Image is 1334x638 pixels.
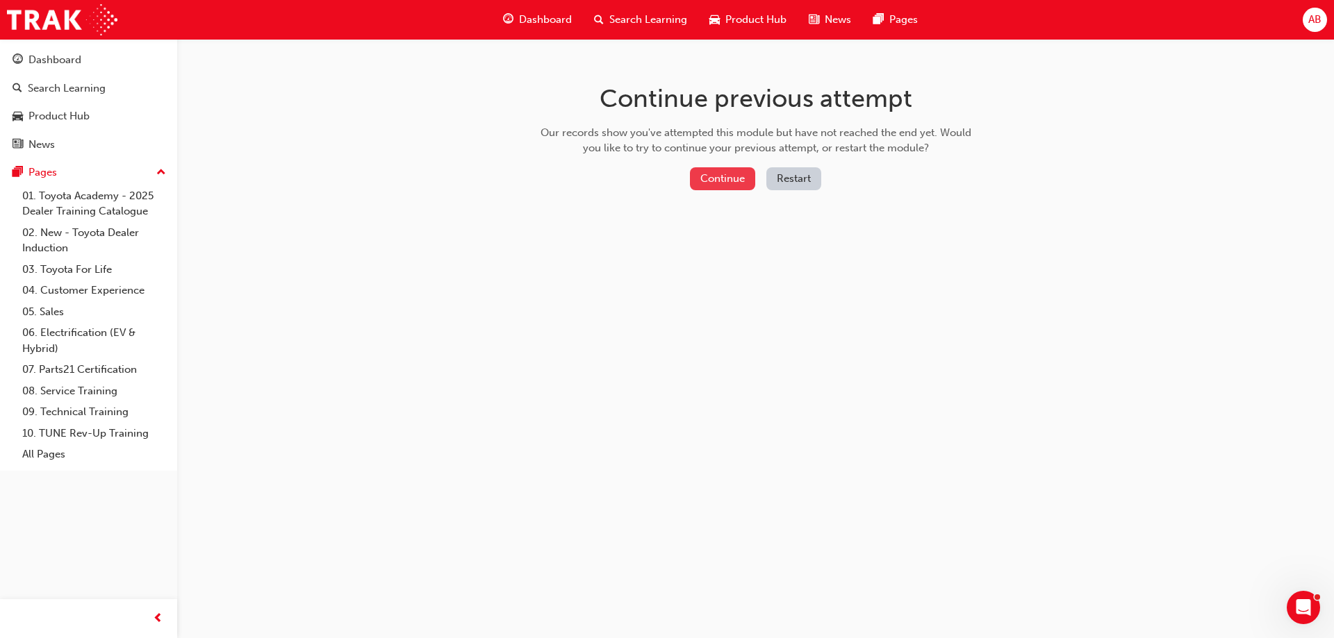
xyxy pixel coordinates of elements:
a: guage-iconDashboard [492,6,583,34]
span: pages-icon [873,11,884,28]
a: 05. Sales [17,301,172,323]
div: Dashboard [28,52,81,68]
span: car-icon [13,110,23,123]
a: Search Learning [6,76,172,101]
a: news-iconNews [798,6,862,34]
a: pages-iconPages [862,6,929,34]
div: Pages [28,165,57,181]
span: Product Hub [725,12,787,28]
h1: Continue previous attempt [536,83,976,114]
img: Trak [7,4,117,35]
button: DashboardSearch LearningProduct HubNews [6,44,172,160]
span: up-icon [156,164,166,182]
span: car-icon [709,11,720,28]
a: Dashboard [6,47,172,73]
a: 01. Toyota Academy - 2025 Dealer Training Catalogue [17,185,172,222]
button: Pages [6,160,172,185]
a: Product Hub [6,103,172,129]
div: Search Learning [28,81,106,96]
span: prev-icon [153,610,163,628]
span: search-icon [594,11,604,28]
a: 07. Parts21 Certification [17,359,172,380]
span: news-icon [13,139,23,151]
iframe: Intercom live chat [1287,591,1320,624]
a: 06. Electrification (EV & Hybrid) [17,322,172,359]
span: Search Learning [609,12,687,28]
button: Restart [766,167,821,190]
a: 03. Toyota For Life [17,259,172,280]
a: 02. New - Toyota Dealer Induction [17,222,172,259]
span: Pages [889,12,918,28]
a: All Pages [17,444,172,465]
div: Product Hub [28,108,90,124]
span: Dashboard [519,12,572,28]
span: search-icon [13,83,22,95]
div: News [28,137,55,153]
span: AB [1308,12,1321,28]
a: search-iconSearch Learning [583,6,698,34]
span: guage-icon [13,54,23,67]
button: Continue [690,167,755,190]
a: car-iconProduct Hub [698,6,798,34]
span: pages-icon [13,167,23,179]
div: Our records show you've attempted this module but have not reached the end yet. Would you like to... [536,125,976,156]
a: 04. Customer Experience [17,280,172,301]
span: news-icon [809,11,819,28]
span: News [825,12,851,28]
a: 10. TUNE Rev-Up Training [17,423,172,444]
a: 08. Service Training [17,380,172,402]
a: News [6,132,172,158]
a: 09. Technical Training [17,401,172,423]
button: AB [1303,8,1327,32]
span: guage-icon [503,11,513,28]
